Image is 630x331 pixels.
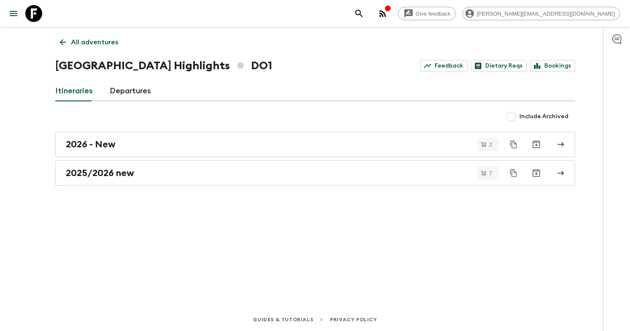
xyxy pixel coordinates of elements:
[472,11,619,17] span: [PERSON_NAME][EMAIL_ADDRESS][DOMAIN_NAME]
[5,5,22,22] button: menu
[484,171,497,176] span: 7
[66,168,134,179] h2: 2025/2026 new
[110,81,151,101] a: Departures
[55,34,123,51] a: All adventures
[530,60,575,72] a: Bookings
[66,139,116,150] h2: 2026 - New
[471,60,527,72] a: Dietary Reqs
[253,315,313,324] a: Guides & Tutorials
[462,7,620,20] div: [PERSON_NAME][EMAIL_ADDRESS][DOMAIN_NAME]
[398,7,456,20] a: Give feedback
[484,142,497,147] span: 2
[330,315,377,324] a: Privacy Policy
[55,57,272,74] h1: [GEOGRAPHIC_DATA] Highlights DO1
[519,112,568,121] span: Include Archived
[55,81,93,101] a: Itineraries
[55,132,575,157] a: 2026 - New
[411,11,455,17] span: Give feedback
[528,165,545,182] button: Archive
[420,60,468,72] a: Feedback
[528,136,545,153] button: Archive
[55,160,575,186] a: 2025/2026 new
[506,137,521,152] button: Duplicate
[351,5,368,22] button: search adventures
[506,165,521,181] button: Duplicate
[71,37,118,47] p: All adventures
